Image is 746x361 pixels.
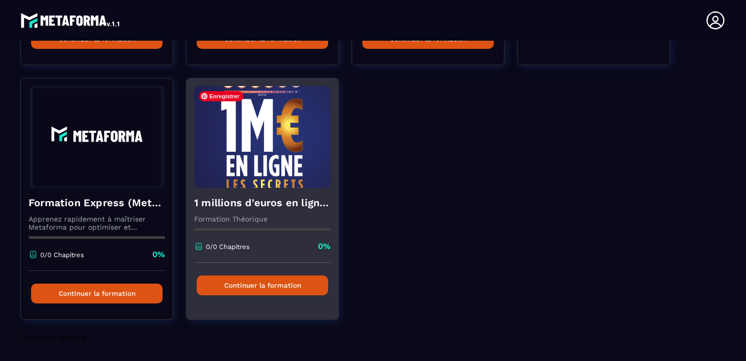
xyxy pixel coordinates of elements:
button: Continuer la formation [197,275,328,295]
span: Enregistrer [199,91,244,101]
p: 0% [152,249,165,260]
img: formation-background [29,86,165,188]
p: Apprenez rapidement à maîtriser Metaforma pour optimiser et automatiser votre business. 🚀 [29,215,165,231]
h4: Formation Express (Metaforma) [29,196,165,210]
img: formation-background [194,86,331,188]
p: 0% [318,241,331,252]
p: Formation Théorique [194,215,331,223]
p: 0/0 Chapitres [206,243,250,251]
img: logo [20,10,121,31]
a: formation-background1 millions d'euros en ligne les secretsFormation Théorique0/0 Chapitres0%Cont... [186,78,352,332]
a: formation-backgroundFormation Express (Metaforma)Apprenez rapidement à maîtriser Metaforma pour o... [20,78,186,332]
h4: 1 millions d'euros en ligne les secrets [194,196,331,210]
button: Continuer la formation [31,284,163,303]
span: No more results! [20,332,87,342]
p: 0/0 Chapitres [40,251,84,259]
